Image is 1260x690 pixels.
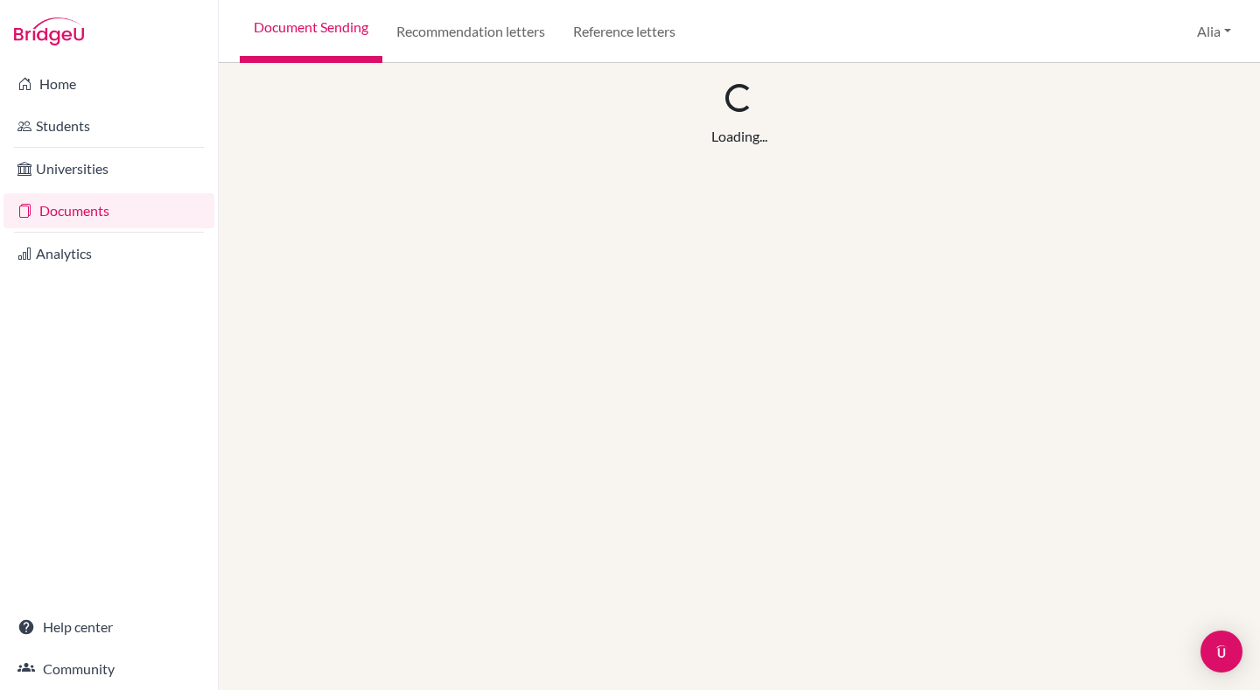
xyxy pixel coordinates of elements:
[3,151,214,186] a: Universities
[3,108,214,143] a: Students
[711,126,767,147] div: Loading...
[3,193,214,228] a: Documents
[14,17,84,45] img: Bridge-U
[1189,15,1239,48] button: Alia
[3,66,214,101] a: Home
[3,652,214,687] a: Community
[3,236,214,271] a: Analytics
[3,610,214,645] a: Help center
[1200,631,1242,673] div: Open Intercom Messenger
